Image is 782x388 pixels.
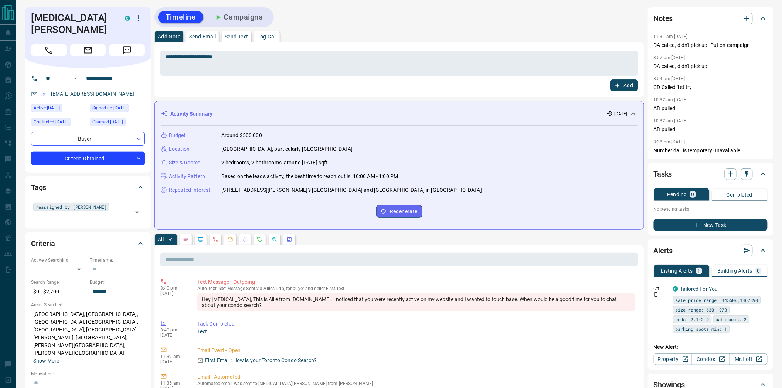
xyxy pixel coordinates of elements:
svg: Listing Alerts [242,236,248,242]
p: Building Alerts [718,268,753,273]
p: DA called, didn't pick up. Put on campaign [654,41,768,49]
p: [STREET_ADDRESS][PERSON_NAME]'s [GEOGRAPHIC_DATA] and [GEOGRAPHIC_DATA] in [GEOGRAPHIC_DATA] [221,186,482,194]
span: Contacted [DATE] [34,118,68,126]
p: Budget [169,132,186,139]
p: No pending tasks [654,204,768,215]
span: size range: 630,1978 [676,306,727,313]
p: Motivation: [31,371,145,377]
p: [GEOGRAPHIC_DATA], particularly [GEOGRAPHIC_DATA] [221,145,353,153]
p: 0 [691,192,694,197]
p: 11:39 am [160,354,186,359]
span: Signed up [DATE] [92,104,126,112]
p: [DATE] [160,291,186,296]
div: condos.ca [125,16,130,21]
p: Budget: [90,279,145,286]
h2: Criteria [31,238,55,249]
h1: [MEDICAL_DATA][PERSON_NAME] [31,12,114,35]
button: Open [132,207,142,218]
p: 11:35 am [160,381,186,386]
p: Add Note [158,34,180,39]
p: 1 [697,268,700,273]
p: Send Email [189,34,216,39]
div: Tasks [654,165,768,183]
p: Actively Searching: [31,257,86,263]
p: 3:40 pm [160,327,186,333]
p: Activity Summary [170,110,212,118]
svg: Lead Browsing Activity [198,236,204,242]
p: Send Text [225,34,248,39]
svg: Opportunities [272,236,278,242]
p: $0 - $2,700 [31,286,86,298]
button: Open [71,74,80,83]
p: Completed [727,192,753,197]
span: bathrooms: 2 [716,316,747,323]
span: beds: 2.1-2.9 [676,316,709,323]
p: Log Call [257,34,277,39]
svg: Email Verified [41,92,46,97]
p: Text Message - Outgoing [197,278,635,286]
p: Off [654,285,669,292]
p: 3:40 pm [160,286,186,291]
div: Sat Aug 16 2025 [31,118,86,128]
p: 10:32 am [DATE] [654,97,688,102]
div: Hey [MEDICAL_DATA], This is Allie from [DOMAIN_NAME]. I noticed that you were recently active on ... [197,293,635,311]
p: Search Range: [31,279,86,286]
h2: Tasks [654,168,672,180]
a: [EMAIL_ADDRESS][DOMAIN_NAME] [51,91,135,97]
div: Criteria Obtained [31,152,145,165]
p: 2 bedrooms, 2 bathrooms, around [DATE] sqft [221,159,328,167]
p: New Alert: [654,343,768,351]
p: Based on the lead's activity, the best time to reach out is: 10:00 AM - 1:00 PM [221,173,398,180]
div: Tue Aug 12 2025 [31,104,86,114]
div: Criteria [31,235,145,252]
p: 8:54 am [DATE] [654,76,685,81]
p: AB pulled [654,126,768,133]
svg: Calls [212,236,218,242]
span: Active [DATE] [34,104,60,112]
p: Timeframe: [90,257,145,263]
p: Pending [667,192,687,197]
p: Email Event - Open [197,347,635,354]
p: Repeated Interest [169,186,210,194]
div: Activity Summary[DATE] [161,107,638,121]
p: 11:31 am [DATE] [654,34,688,39]
button: Timeline [158,11,203,23]
span: Call [31,44,67,56]
svg: Requests [257,236,263,242]
div: Notes [654,10,768,27]
p: Listing Alerts [661,268,693,273]
p: Size & Rooms [169,159,201,167]
p: [DATE] [160,333,186,338]
p: Text [197,328,635,336]
p: [DATE] [614,110,628,117]
p: [DATE] [160,359,186,364]
svg: Agent Actions [286,236,292,242]
div: Alerts [654,242,768,259]
h2: Tags [31,181,46,193]
div: Sun Mar 03 2019 [90,104,145,114]
span: Claimed [DATE] [92,118,123,126]
p: Task Completed [197,320,635,328]
p: All [158,237,164,242]
button: Add [610,79,638,91]
svg: Push Notification Only [654,292,659,297]
p: AB pulled [654,105,768,112]
p: CD Called 1st try [654,84,768,91]
a: Mr.Loft [729,353,767,365]
p: Areas Searched: [31,302,145,308]
span: Message [109,44,145,56]
button: New Task [654,219,768,231]
p: 0 [757,268,760,273]
span: parking spots min: 1 [676,325,727,333]
p: Automated email was sent to [MEDICAL_DATA][PERSON_NAME] from [PERSON_NAME] [197,381,635,386]
a: Condos [691,353,730,365]
p: Text Message Sent via Allies Drip, for buyer and seller First Text [197,286,635,291]
svg: Notes [183,236,189,242]
button: Show More [33,357,59,365]
p: Around $500,000 [221,132,262,139]
p: First Email : How is your Toronto Condo Search? [205,357,317,364]
span: reassigned by [PERSON_NAME] [36,203,107,211]
p: 10:32 am [DATE] [654,118,688,123]
div: Tue Mar 25 2025 [90,118,145,128]
a: Tailored For You [680,286,718,292]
